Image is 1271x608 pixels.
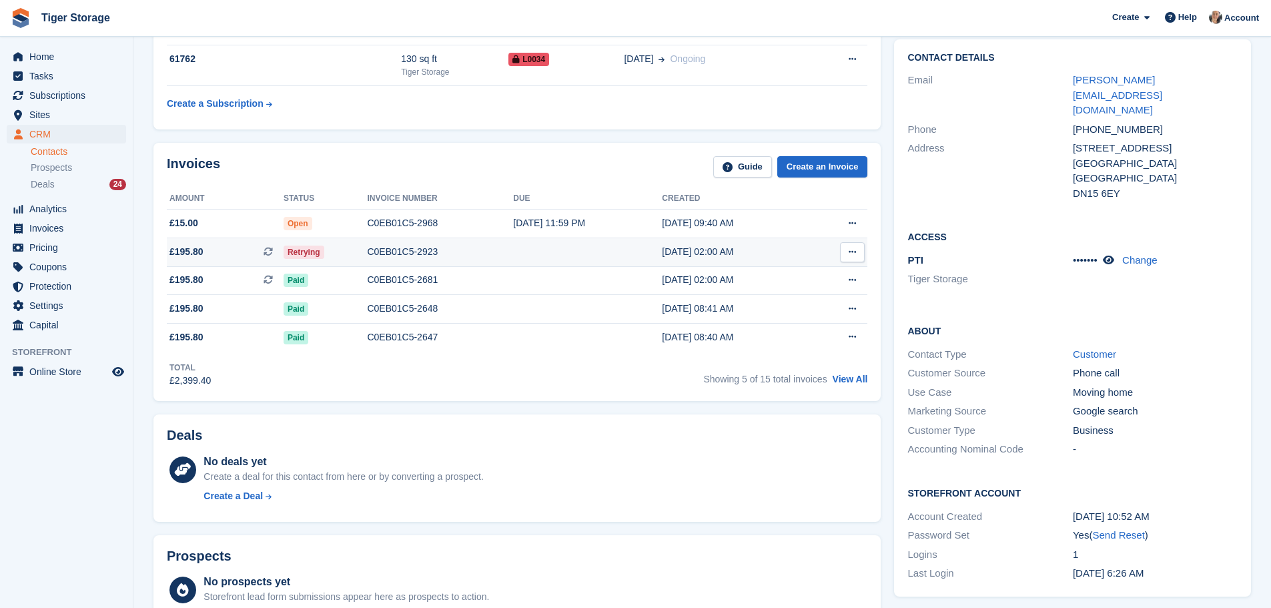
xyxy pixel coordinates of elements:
[713,156,772,178] a: Guide
[7,47,126,66] a: menu
[670,53,705,64] span: Ongoing
[367,302,513,316] div: C0EB01C5-2648
[662,302,809,316] div: [DATE] 08:41 AM
[31,162,72,174] span: Prospects
[7,362,126,381] a: menu
[284,302,308,316] span: Paid
[662,273,809,287] div: [DATE] 02:00 AM
[36,7,115,29] a: Tiger Storage
[29,125,109,143] span: CRM
[777,156,868,178] a: Create an Invoice
[907,423,1072,438] div: Customer Type
[31,178,126,192] a: Deals 24
[203,489,483,503] a: Create a Deal
[1073,404,1238,419] div: Google search
[169,330,203,344] span: £195.80
[284,246,324,259] span: Retrying
[167,188,284,210] th: Amount
[907,486,1238,499] h2: Storefront Account
[7,200,126,218] a: menu
[1073,254,1098,266] span: •••••••
[907,254,923,266] span: PTI
[907,324,1238,337] h2: About
[29,47,109,66] span: Home
[29,238,109,257] span: Pricing
[907,347,1072,362] div: Contact Type
[167,52,401,66] div: 61762
[7,277,126,296] a: menu
[367,188,513,210] th: Invoice number
[1122,254,1158,266] a: Change
[907,230,1238,243] h2: Access
[1209,11,1222,24] img: Becky Martin
[1073,171,1238,186] div: [GEOGRAPHIC_DATA]
[29,258,109,276] span: Coupons
[367,216,513,230] div: C0EB01C5-2968
[1073,509,1238,525] div: [DATE] 10:52 AM
[203,489,263,503] div: Create a Deal
[907,442,1072,457] div: Accounting Nominal Code
[29,105,109,124] span: Sites
[907,272,1072,287] li: Tiger Storage
[1073,547,1238,563] div: 1
[7,238,126,257] a: menu
[7,86,126,105] a: menu
[662,216,809,230] div: [DATE] 09:40 AM
[29,316,109,334] span: Capital
[167,156,220,178] h2: Invoices
[284,217,312,230] span: Open
[1112,11,1139,24] span: Create
[662,330,809,344] div: [DATE] 08:40 AM
[31,161,126,175] a: Prospects
[169,273,203,287] span: £195.80
[7,258,126,276] a: menu
[167,549,232,564] h2: Prospects
[1073,122,1238,137] div: [PHONE_NUMBER]
[31,145,126,158] a: Contacts
[1092,529,1144,541] a: Send Reset
[169,245,203,259] span: £195.80
[109,179,126,190] div: 24
[169,362,211,374] div: Total
[907,122,1072,137] div: Phone
[907,547,1072,563] div: Logins
[1178,11,1197,24] span: Help
[169,302,203,316] span: £195.80
[662,245,809,259] div: [DATE] 02:00 AM
[367,330,513,344] div: C0EB01C5-2647
[7,105,126,124] a: menu
[1073,528,1238,543] div: Yes
[203,470,483,484] div: Create a deal for this contact from here or by converting a prospect.
[7,219,126,238] a: menu
[907,528,1072,543] div: Password Set
[12,346,133,359] span: Storefront
[167,91,272,116] a: Create a Subscription
[624,52,653,66] span: [DATE]
[907,366,1072,381] div: Customer Source
[1073,567,1144,579] time: 2024-11-24 06:26:14 UTC
[167,428,202,443] h2: Deals
[29,296,109,315] span: Settings
[31,178,55,191] span: Deals
[7,296,126,315] a: menu
[907,141,1072,201] div: Address
[29,362,109,381] span: Online Store
[1073,141,1238,156] div: [STREET_ADDRESS]
[401,66,508,78] div: Tiger Storage
[29,86,109,105] span: Subscriptions
[7,316,126,334] a: menu
[203,574,489,590] div: No prospects yet
[1073,442,1238,457] div: -
[367,273,513,287] div: C0EB01C5-2681
[1073,186,1238,202] div: DN15 6EY
[169,216,198,230] span: £15.00
[703,374,827,384] span: Showing 5 of 15 total invoices
[1073,74,1162,115] a: [PERSON_NAME][EMAIL_ADDRESS][DOMAIN_NAME]
[7,125,126,143] a: menu
[284,331,308,344] span: Paid
[907,509,1072,525] div: Account Created
[1073,423,1238,438] div: Business
[110,364,126,380] a: Preview store
[401,52,508,66] div: 130 sq ft
[7,67,126,85] a: menu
